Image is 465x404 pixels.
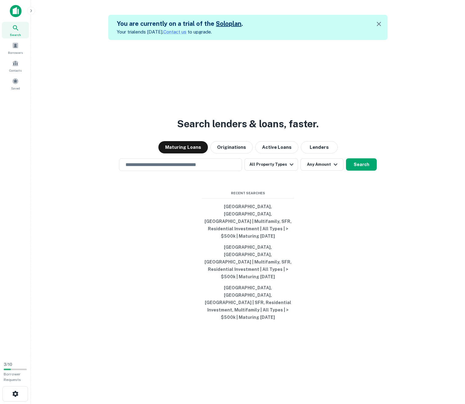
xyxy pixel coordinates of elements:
span: Recent Searches [202,191,294,196]
button: [GEOGRAPHIC_DATA], [GEOGRAPHIC_DATA], [GEOGRAPHIC_DATA] | SFR, Residential Investment, Multifamil... [202,282,294,323]
iframe: Chat Widget [434,355,465,384]
button: Maturing Loans [158,141,208,153]
span: Borrower Requests [4,372,21,382]
a: Search [2,22,29,38]
span: Borrowers [8,50,23,55]
span: 3 / 10 [4,362,12,367]
button: Any Amount [300,158,344,171]
button: Active Loans [255,141,298,153]
h5: You are currently on a trial of the . [117,19,243,28]
span: Contacts [9,68,22,73]
p: Your trial ends [DATE]. to upgrade. [117,28,243,36]
button: [GEOGRAPHIC_DATA], [GEOGRAPHIC_DATA], [GEOGRAPHIC_DATA] | Multifamily, SFR, Residential Investmen... [202,242,294,282]
span: Saved [11,86,20,91]
img: capitalize-icon.png [10,5,22,17]
h3: Search lenders & loans, faster. [177,117,319,131]
a: Contacts [2,57,29,74]
button: Search [346,158,377,171]
a: Contact us [163,29,186,34]
button: Lenders [301,141,338,153]
button: All Property Types [244,158,298,171]
a: Borrowers [2,40,29,56]
button: [GEOGRAPHIC_DATA], [GEOGRAPHIC_DATA], [GEOGRAPHIC_DATA] | Multifamily, SFR, Residential Investmen... [202,201,294,242]
span: Search [10,32,21,37]
a: Soloplan [216,20,241,27]
button: Originations [210,141,253,153]
a: Saved [2,75,29,92]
